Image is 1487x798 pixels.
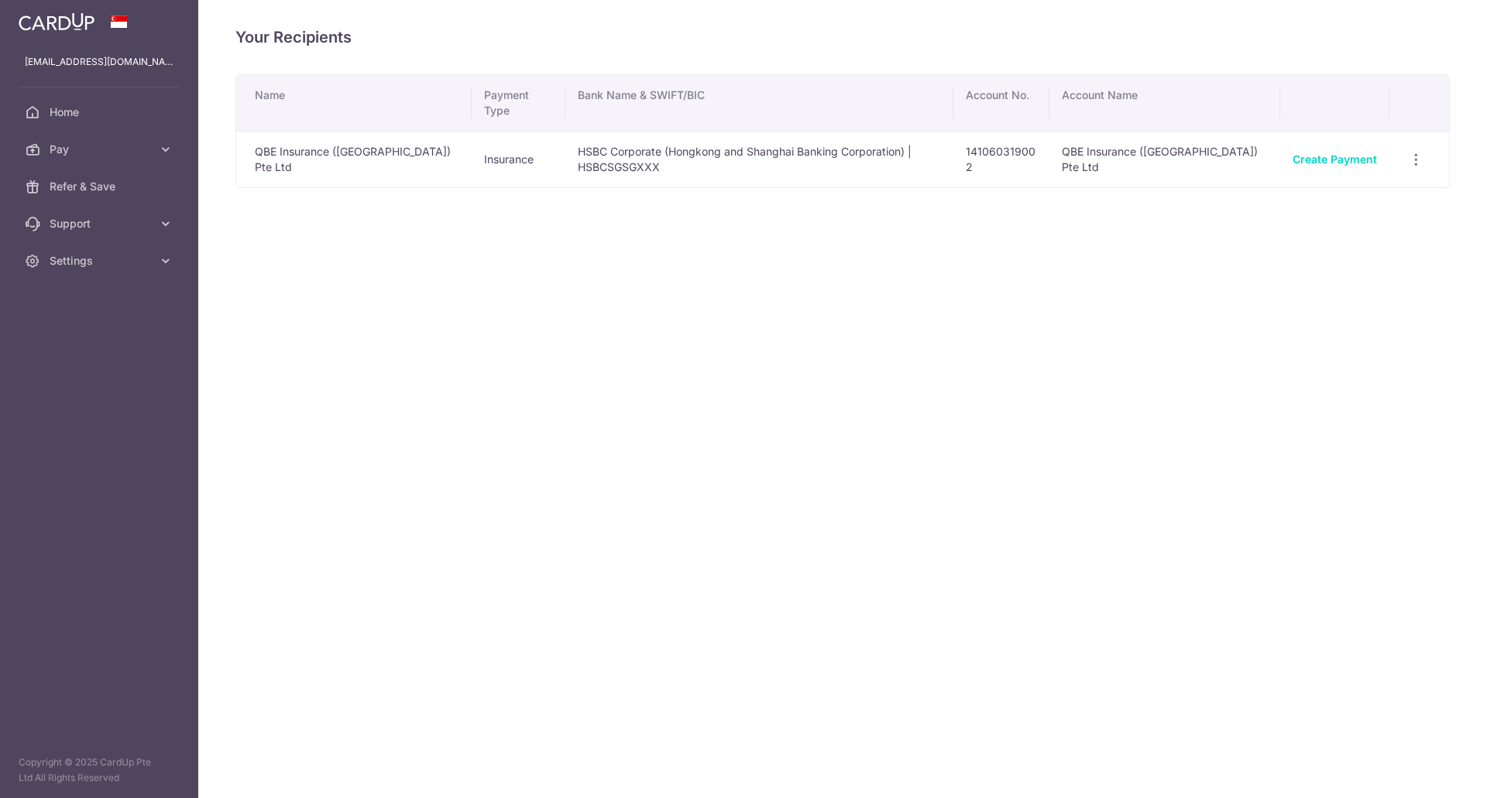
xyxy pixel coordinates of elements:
p: [EMAIL_ADDRESS][DOMAIN_NAME] [25,54,173,70]
td: QBE Insurance ([GEOGRAPHIC_DATA]) Pte Ltd [236,131,472,187]
img: CardUp [19,12,94,31]
td: Insurance [472,131,565,187]
td: QBE Insurance ([GEOGRAPHIC_DATA]) Pte Ltd [1049,131,1280,187]
span: Support [50,216,152,231]
th: Name [236,75,472,131]
th: Bank Name & SWIFT/BIC [565,75,953,131]
th: Account No. [953,75,1049,131]
h4: Your Recipients [235,25,1450,50]
td: HSBC Corporate (Hongkong and Shanghai Banking Corporation) | HSBCSGSGXXX [565,131,953,187]
span: Settings [50,253,152,269]
th: Payment Type [472,75,565,131]
span: Home [50,104,152,120]
th: Account Name [1049,75,1280,131]
iframe: Opens a widget where you can find more information [1388,752,1472,790]
span: Pay [50,142,152,157]
span: Refer & Save [50,179,152,194]
a: Create Payment [1293,152,1377,166]
td: 141060319002 [953,131,1049,187]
